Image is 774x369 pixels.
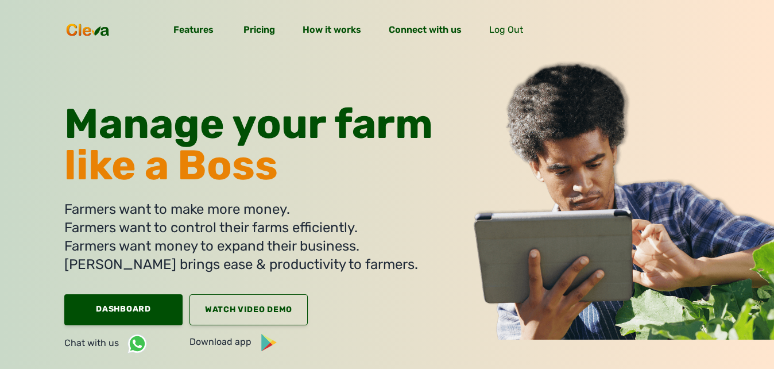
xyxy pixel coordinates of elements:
[189,332,308,355] a: Download app
[291,18,373,41] a: How it works
[64,218,433,237] li: Farmers want to control their farms efficiently.
[189,336,258,347] span: Download app
[64,255,433,274] li: [PERSON_NAME] brings ease & productivity to farmers.
[64,200,433,218] li: Farmers want to make more money.
[64,332,183,355] a: Chat with us
[169,24,218,40] a: Features
[189,294,308,325] a: Watch Video Demo
[64,99,433,148] span: Manage your farm
[64,237,433,255] li: Farmers want money to expand their business.
[300,24,363,40] span: How it works
[487,24,525,40] span: Log Out
[377,18,473,41] a: Connect with us
[232,18,287,41] a: Pricing
[241,24,277,40] span: Pricing
[386,24,464,40] span: Connect with us
[64,294,183,325] a: Dashboard
[64,337,126,348] span: Chat with us
[64,141,278,190] span: like a Boss
[64,22,111,37] img: cleva_logo.png
[171,24,216,40] span: Features
[465,57,774,340] img: guy with laptop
